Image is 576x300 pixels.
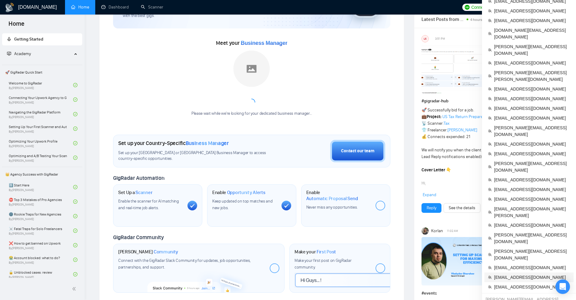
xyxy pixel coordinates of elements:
span: [EMAIL_ADDRESS][DOMAIN_NAME] [494,105,570,112]
span: team [488,87,492,91]
span: [PERSON_NAME][EMAIL_ADDRESS][DOMAIN_NAME] [494,248,570,261]
span: GigRadar Community [113,234,164,241]
span: team [488,116,492,120]
h1: Set Up a [118,190,152,196]
span: check-circle [73,214,77,218]
span: Scanner [135,190,152,196]
span: team [488,74,492,78]
span: Connect with the GigRadar Slack Community for updates, job opportunities, partnerships, and support. [118,258,251,270]
span: 👑 Agency Success with GigRadar [3,168,82,180]
span: check-circle [73,272,77,276]
span: team [488,253,492,256]
h1: Enable [212,190,265,196]
a: Reply [427,205,436,211]
span: Opportunity Alerts [227,190,265,196]
div: US [422,35,428,42]
h1: Make your [295,249,336,255]
a: Tax [444,121,450,126]
span: team [488,165,492,169]
span: [PERSON_NAME][EMAIL_ADDRESS][PERSON_NAME][DOMAIN_NAME] [494,69,570,83]
span: team [488,61,492,65]
strong: Project: [427,114,441,119]
a: 1️⃣ Start HereBy[PERSON_NAME] [9,180,73,194]
span: [PERSON_NAME][EMAIL_ADDRESS][DOMAIN_NAME] [494,124,570,138]
span: team [488,285,492,289]
a: See the details [449,205,475,211]
span: Korlan [431,228,443,234]
span: team [488,275,492,279]
span: team [488,32,492,35]
img: logo [5,3,15,12]
span: [EMAIL_ADDRESS][DOMAIN_NAME] [494,115,570,121]
span: [PERSON_NAME][EMAIL_ADDRESS][DOMAIN_NAME] [494,232,570,245]
span: Academy [14,51,31,56]
span: [EMAIL_ADDRESS][DOMAIN_NAME] [494,264,570,271]
span: check-circle [73,141,77,145]
a: dashboardDashboard [101,5,129,10]
div: Please wait while we're looking for your dedicated business manager... [188,111,316,117]
span: [PERSON_NAME][EMAIL_ADDRESS][DOMAIN_NAME] [494,160,570,173]
span: check-circle [73,199,77,204]
span: check-circle [73,156,77,160]
span: Academy [7,51,31,56]
strong: Cover Letter 👇 [421,167,451,173]
span: team [488,210,492,214]
span: [EMAIL_ADDRESS][DOMAIN_NAME] [494,222,570,229]
a: ⛔ Top 3 Mistakes of Pro AgenciesBy[PERSON_NAME] [9,195,73,208]
img: F09DQRWLC0N-Event%20with%20Vlad%20Sharahov.png [421,237,494,285]
span: Home [4,19,29,32]
button: Contact our team [330,140,385,162]
span: GigRadar Automation [113,175,164,181]
img: Korlan [421,227,429,235]
button: Reply [421,203,441,213]
span: team [488,19,492,22]
span: [EMAIL_ADDRESS][DOMAIN_NAME] [494,95,570,102]
span: [EMAIL_ADDRESS][DOMAIN_NAME] [494,60,570,66]
span: Expand [423,192,436,197]
span: [EMAIL_ADDRESS][DOMAIN_NAME] [494,17,570,24]
img: placeholder.png [233,51,270,87]
a: 😭 Account blocked: what to do?By[PERSON_NAME] [9,253,73,266]
div: Open Intercom Messenger [555,279,570,294]
a: Optimizing Your Upwork ProfileBy[PERSON_NAME] [9,137,73,150]
span: check-circle [73,229,77,233]
span: double-left [72,286,78,292]
span: team [488,9,492,13]
a: homeHome [71,5,89,10]
span: [DOMAIN_NAME][EMAIL_ADDRESS][DOMAIN_NAME] [494,27,570,40]
span: [EMAIL_ADDRESS][DOMAIN_NAME] [494,274,570,281]
button: See the details [444,203,480,213]
span: Meet your [216,40,287,46]
span: [EMAIL_ADDRESS][DOMAIN_NAME] [494,141,570,147]
span: First Post [317,249,336,255]
h1: # events [421,290,554,297]
span: [EMAIL_ADDRESS][DOMAIN_NAME][PERSON_NAME] [494,206,570,219]
div: Contact our team [341,148,374,154]
span: [EMAIL_ADDRESS][DOMAIN_NAME] [494,284,570,290]
span: team [488,236,492,240]
span: Make your first post on GigRadar community. [295,258,351,270]
span: Set up your [GEOGRAPHIC_DATA] or [GEOGRAPHIC_DATA] Business Manager to access country-specific op... [118,150,278,162]
a: Welcome to GigRadarBy[PERSON_NAME] [9,78,73,92]
span: [EMAIL_ADDRESS][DOMAIN_NAME] [494,8,570,14]
span: [EMAIL_ADDRESS][DOMAIN_NAME] [494,176,570,183]
span: check-circle [73,258,77,262]
span: team [488,223,492,227]
a: ❌ How to get banned on UpworkBy[PERSON_NAME] [9,239,73,252]
h1: [PERSON_NAME] [118,249,178,255]
img: F09354QB7SM-image.png [421,45,494,93]
span: team [488,142,492,146]
span: team [488,266,492,269]
span: check-circle [73,127,77,131]
span: Automatic Proposal Send [306,196,358,202]
a: Navigating the GigRadar PlatformBy[PERSON_NAME] [9,107,73,121]
span: rocket [7,37,11,41]
span: fund-projection-screen [7,51,11,56]
a: ☠️ Fatal Traps for Solo FreelancersBy[PERSON_NAME] [9,224,73,237]
span: check-circle [73,112,77,116]
h1: # gigradar-hub [421,98,554,104]
span: team [488,107,492,110]
span: Business Manager [186,140,229,147]
a: Optimizing and A/B Testing Your Scanner for Better ResultsBy[PERSON_NAME] [9,151,73,164]
span: 11:02 AM [447,228,458,234]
